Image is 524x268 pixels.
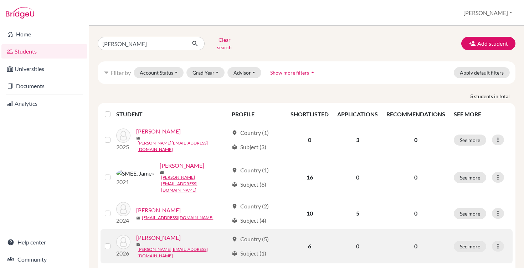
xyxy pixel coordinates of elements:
a: [PERSON_NAME] [136,127,181,136]
img: Morrow, James [116,128,130,143]
p: 0 [386,209,445,218]
div: Subject (4) [232,216,266,225]
div: Subject (3) [232,143,266,151]
i: arrow_drop_up [309,69,316,76]
button: Grad Year [186,67,225,78]
td: 10 [286,198,333,229]
div: Subject (1) [232,249,266,258]
th: STUDENT [116,106,227,123]
td: 6 [286,229,333,263]
a: [PERSON_NAME][EMAIL_ADDRESS][DOMAIN_NAME] [161,174,228,193]
strong: 5 [470,92,474,100]
th: PROFILE [227,106,287,123]
a: [PERSON_NAME] [136,206,181,214]
div: Country (5) [232,235,269,243]
span: Show more filters [270,70,309,76]
div: Country (2) [232,202,269,211]
p: 0 [386,136,445,144]
a: [EMAIL_ADDRESS][DOMAIN_NAME] [142,214,214,221]
span: mail [136,136,140,140]
p: 2026 [116,249,130,258]
a: [PERSON_NAME] [160,161,204,170]
a: Help center [1,235,87,249]
button: Apply default filters [454,67,510,78]
div: Subject (6) [232,180,266,189]
span: local_library [232,182,237,187]
a: Universities [1,62,87,76]
button: Account Status [134,67,184,78]
th: SHORTLISTED [286,106,333,123]
a: Documents [1,79,87,93]
td: 0 [333,229,382,263]
span: local_library [232,144,237,150]
a: [PERSON_NAME] [136,233,181,242]
span: Filter by [111,69,131,76]
img: Bridge-U [6,7,34,19]
button: [PERSON_NAME] [460,6,515,20]
div: Country (1) [232,166,269,175]
i: filter_list [103,70,109,75]
span: mail [160,170,164,175]
span: location_on [232,167,237,173]
button: Show more filtersarrow_drop_up [264,67,322,78]
td: 0 [286,123,333,157]
span: students in total [474,92,515,100]
img: SUTCLIFFE, Christopher James [116,202,130,216]
p: 2025 [116,143,130,151]
span: local_library [232,218,237,223]
th: APPLICATIONS [333,106,382,123]
a: Students [1,44,87,59]
td: 5 [333,198,382,229]
button: Advisor [227,67,261,78]
a: Analytics [1,96,87,111]
div: Country (1) [232,128,269,137]
button: See more [454,172,486,183]
th: RECOMMENDATIONS [382,106,449,123]
button: See more [454,208,486,219]
span: location_on [232,203,237,209]
a: [PERSON_NAME][EMAIL_ADDRESS][DOMAIN_NAME] [138,140,228,153]
span: location_on [232,236,237,242]
th: SEE MORE [449,106,513,123]
td: 16 [286,157,333,198]
span: location_on [232,130,237,136]
button: Clear search [205,34,244,53]
a: [PERSON_NAME][EMAIL_ADDRESS][DOMAIN_NAME] [138,246,228,259]
td: 3 [333,123,382,157]
button: See more [454,241,486,252]
td: 0 [333,157,382,198]
img: SMEE, James [116,169,154,178]
p: 2024 [116,216,130,225]
a: Community [1,252,87,267]
button: See more [454,135,486,146]
button: Add student [461,37,515,50]
p: 0 [386,242,445,251]
span: mail [136,216,140,220]
span: local_library [232,251,237,256]
span: mail [136,242,140,247]
img: WOODFINE, James David [116,235,130,249]
p: 2021 [116,178,154,186]
p: 0 [386,173,445,182]
input: Find student by name... [98,37,186,50]
a: Home [1,27,87,41]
